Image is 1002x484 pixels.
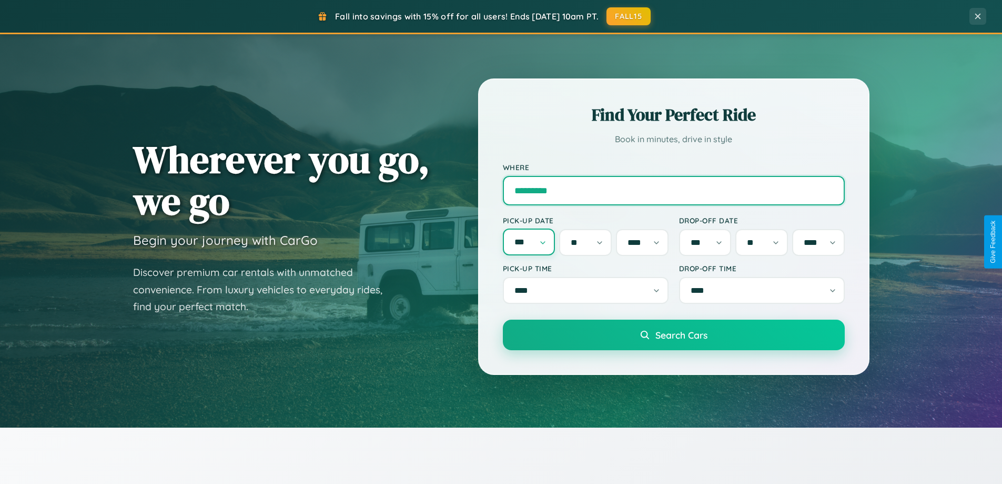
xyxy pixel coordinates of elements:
[503,163,845,172] label: Where
[503,103,845,126] h2: Find Your Perfect Ride
[503,320,845,350] button: Search Cars
[655,329,707,341] span: Search Cars
[989,221,997,263] div: Give Feedback
[606,7,651,25] button: FALL15
[133,232,318,248] h3: Begin your journey with CarGo
[503,132,845,147] p: Book in minutes, drive in style
[679,216,845,225] label: Drop-off Date
[133,264,396,315] p: Discover premium car rentals with unmatched convenience. From luxury vehicles to everyday rides, ...
[503,264,669,273] label: Pick-up Time
[503,216,669,225] label: Pick-up Date
[335,11,599,22] span: Fall into savings with 15% off for all users! Ends [DATE] 10am PT.
[679,264,845,273] label: Drop-off Time
[133,139,430,222] h1: Wherever you go, we go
